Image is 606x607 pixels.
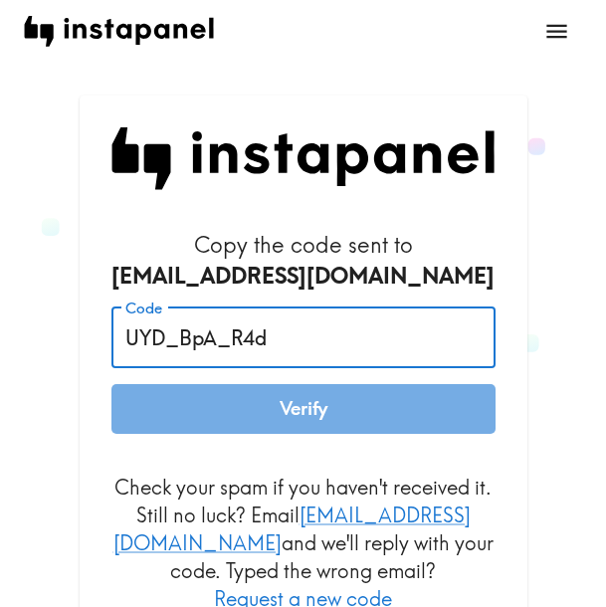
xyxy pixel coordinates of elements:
a: [EMAIL_ADDRESS][DOMAIN_NAME] [113,503,471,555]
img: instapanel [24,16,214,47]
input: xxx_xxx_xxx [111,306,496,368]
label: Code [125,298,162,319]
h6: Copy the code sent to [111,230,496,292]
button: open menu [531,6,582,57]
div: [EMAIL_ADDRESS][DOMAIN_NAME] [111,261,496,292]
img: Instapanel [111,127,496,190]
button: Verify [111,384,496,434]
